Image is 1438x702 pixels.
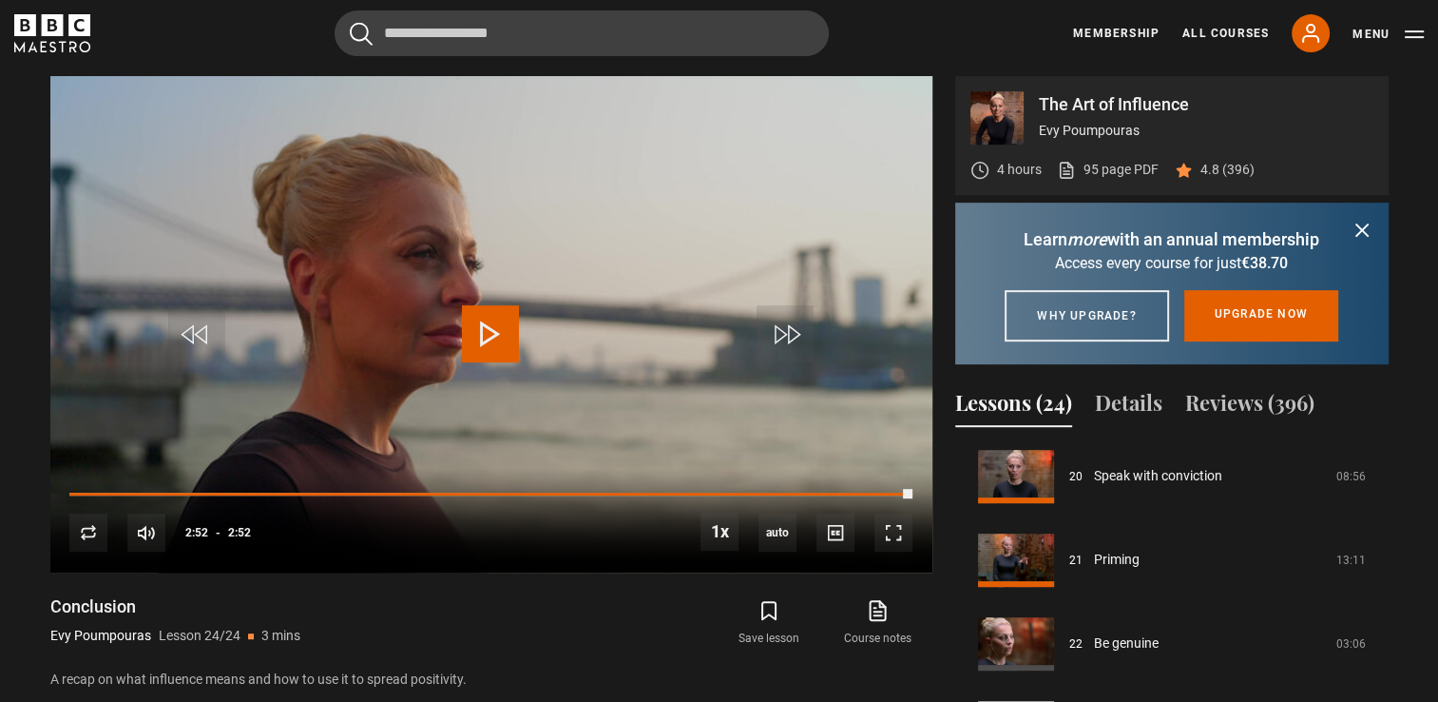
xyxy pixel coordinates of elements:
button: Mute [127,514,165,552]
span: auto [758,514,796,552]
p: 4.8 (396) [1200,160,1255,180]
p: Learn with an annual membership [978,226,1366,252]
a: Membership [1073,25,1160,42]
a: Why upgrade? [1005,290,1168,341]
span: - [216,526,220,539]
button: Lessons (24) [955,387,1072,427]
a: Upgrade now [1184,290,1338,341]
button: Details [1095,387,1162,427]
div: Current quality: 720p [758,514,796,552]
h1: Conclusion [50,595,300,618]
i: more [1067,229,1107,249]
p: 3 mins [261,626,300,646]
svg: BBC Maestro [14,14,90,52]
div: Progress Bar [69,493,911,497]
p: Access every course for just [978,252,1366,275]
input: Search [335,10,829,56]
button: Playback Rate [700,513,738,551]
button: Toggle navigation [1352,25,1424,44]
button: Reviews (396) [1185,387,1314,427]
a: Course notes [823,595,931,651]
button: Replay [69,514,107,552]
p: A recap on what influence means and how to use it to spread positivity. [50,670,932,690]
span: 2:52 [228,516,251,550]
p: Evy Poumpouras [1039,121,1373,141]
p: The Art of Influence [1039,96,1373,113]
button: Captions [816,514,854,552]
p: Lesson 24/24 [159,626,240,646]
a: Be genuine [1094,634,1159,653]
p: 4 hours [997,160,1042,180]
a: 95 page PDF [1057,160,1159,180]
a: Speak with conviction [1094,466,1222,486]
button: Submit the search query [350,22,373,46]
a: Priming [1094,550,1140,570]
a: All Courses [1182,25,1269,42]
p: Evy Poumpouras [50,626,151,646]
button: Save lesson [715,595,823,651]
span: 2:52 [185,516,208,550]
span: €38.70 [1241,254,1288,272]
video-js: Video Player [50,76,932,573]
button: Fullscreen [874,514,912,552]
